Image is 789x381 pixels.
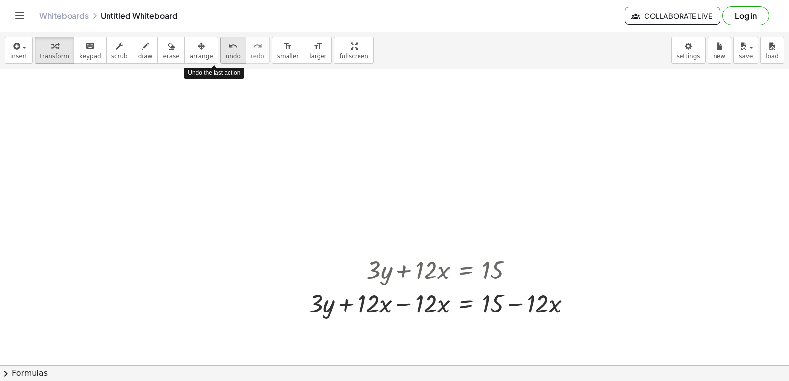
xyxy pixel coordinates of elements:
button: fullscreen [334,37,373,64]
span: Collaborate Live [633,11,712,20]
button: transform [35,37,74,64]
button: settings [671,37,706,64]
button: keyboardkeypad [74,37,107,64]
button: undoundo [220,37,246,64]
span: settings [677,53,700,60]
button: Toggle navigation [12,8,28,24]
span: undo [226,53,241,60]
span: fullscreen [339,53,368,60]
span: larger [309,53,326,60]
button: scrub [106,37,133,64]
button: draw [133,37,158,64]
span: erase [163,53,179,60]
span: smaller [277,53,299,60]
button: Log in [722,6,769,25]
button: load [760,37,784,64]
i: keyboard [85,40,95,52]
span: save [739,53,753,60]
span: keypad [79,53,101,60]
i: undo [228,40,238,52]
i: format_size [313,40,323,52]
i: redo [253,40,262,52]
span: transform [40,53,69,60]
button: Collaborate Live [625,7,720,25]
span: new [713,53,725,60]
div: Undo the last action [184,68,244,79]
button: save [733,37,758,64]
span: load [766,53,779,60]
button: arrange [184,37,218,64]
button: redoredo [246,37,270,64]
button: new [708,37,731,64]
span: redo [251,53,264,60]
span: insert [10,53,27,60]
span: scrub [111,53,128,60]
a: Whiteboards [39,11,89,21]
i: format_size [283,40,292,52]
button: format_sizelarger [304,37,332,64]
button: insert [5,37,33,64]
span: arrange [190,53,213,60]
button: erase [157,37,184,64]
span: draw [138,53,153,60]
button: format_sizesmaller [272,37,304,64]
